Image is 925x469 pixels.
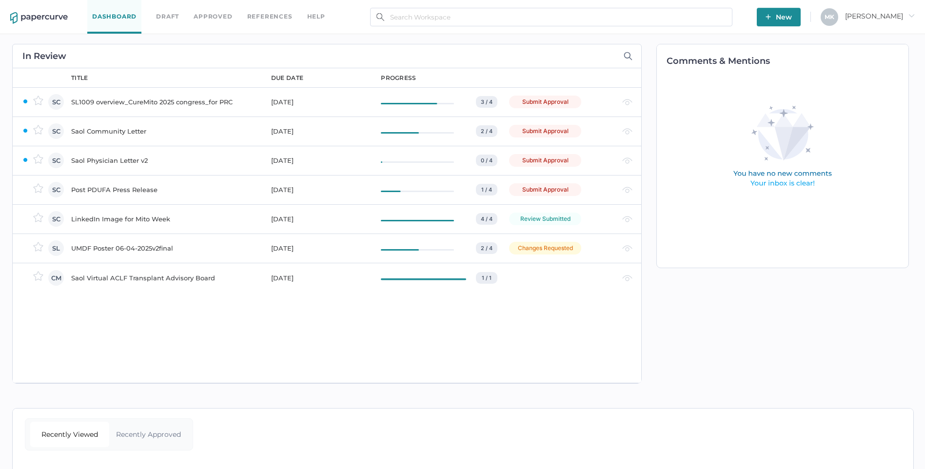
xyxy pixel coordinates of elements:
[71,96,259,108] div: SL1009 overview_CureMito 2025 congress_for PRC
[271,74,303,82] div: due date
[825,13,834,20] span: M K
[307,11,325,22] div: help
[845,12,915,20] span: [PERSON_NAME]
[509,183,581,196] div: Submit Approval
[10,12,68,24] img: papercurve-logo-colour.7244d18c.svg
[48,182,64,197] div: SC
[33,154,43,164] img: star-inactive.70f2008a.svg
[908,12,915,19] i: arrow_right
[476,272,497,284] div: 1 / 1
[194,11,232,22] a: Approved
[476,213,497,225] div: 4 / 4
[622,99,632,105] img: eye-light-gray.b6d092a5.svg
[48,270,64,286] div: CM
[624,52,632,60] img: search-icon-expand.c6106642.svg
[622,128,632,135] img: eye-light-gray.b6d092a5.svg
[33,183,43,193] img: star-inactive.70f2008a.svg
[757,8,801,26] button: New
[71,213,259,225] div: LinkedIn Image for Mito Week
[476,96,497,108] div: 3 / 4
[33,96,43,105] img: star-inactive.70f2008a.svg
[271,242,369,254] div: [DATE]
[271,125,369,137] div: [DATE]
[622,187,632,193] img: eye-light-gray.b6d092a5.svg
[71,155,259,166] div: Saol Physician Letter v2
[766,14,771,20] img: plus-white.e19ec114.svg
[48,240,64,256] div: SL
[247,11,293,22] a: References
[766,8,792,26] span: New
[476,155,497,166] div: 0 / 4
[22,98,28,104] img: ZaPP2z7XVwAAAABJRU5ErkJggg==
[109,422,188,447] div: Recently Approved
[22,128,28,134] img: ZaPP2z7XVwAAAABJRU5ErkJggg==
[271,96,369,108] div: [DATE]
[48,211,64,227] div: SC
[33,242,43,252] img: star-inactive.70f2008a.svg
[622,245,632,252] img: eye-light-gray.b6d092a5.svg
[271,155,369,166] div: [DATE]
[622,157,632,164] img: eye-light-gray.b6d092a5.svg
[33,213,43,222] img: star-inactive.70f2008a.svg
[376,13,384,21] img: search.bf03fe8b.svg
[381,74,416,82] div: progress
[509,96,581,108] div: Submit Approval
[509,154,581,167] div: Submit Approval
[71,272,259,284] div: Saol Virtual ACLF Transplant Advisory Board
[48,153,64,168] div: SC
[22,157,28,163] img: ZaPP2z7XVwAAAABJRU5ErkJggg==
[712,98,853,196] img: comments-empty-state.0193fcf7.svg
[509,213,581,225] div: Review Submitted
[667,57,908,65] h2: Comments & Mentions
[33,125,43,135] img: star-inactive.70f2008a.svg
[271,213,369,225] div: [DATE]
[476,184,497,195] div: 1 / 4
[48,123,64,139] div: SC
[71,125,259,137] div: Saol Community Letter
[509,125,581,137] div: Submit Approval
[271,272,369,284] div: [DATE]
[370,8,732,26] input: Search Workspace
[22,52,66,60] h2: In Review
[509,242,581,254] div: Changes Requested
[71,242,259,254] div: UMDF Poster 06-04-2025v2final
[48,94,64,110] div: SC
[476,242,497,254] div: 2 / 4
[156,11,179,22] a: Draft
[71,184,259,195] div: Post PDUFA Press Release
[271,184,369,195] div: [DATE]
[622,216,632,222] img: eye-light-gray.b6d092a5.svg
[476,125,497,137] div: 2 / 4
[30,422,109,447] div: Recently Viewed
[71,74,88,82] div: title
[33,271,43,281] img: star-inactive.70f2008a.svg
[622,275,632,281] img: eye-light-gray.b6d092a5.svg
